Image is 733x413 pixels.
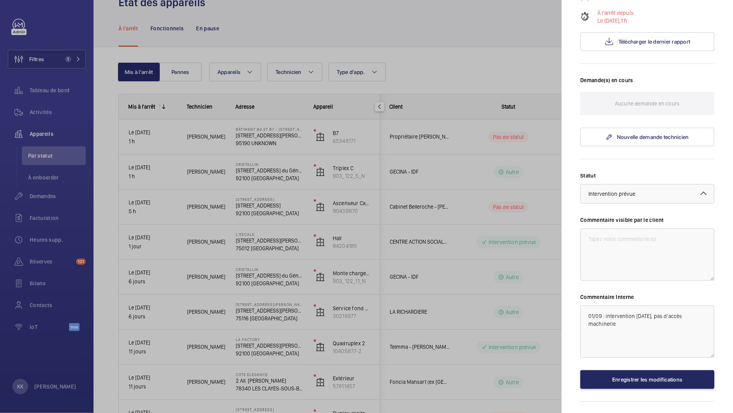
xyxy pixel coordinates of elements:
button: Enregistrer les modifications [580,370,714,389]
p: 1 h [597,17,634,25]
label: Commentaire Interne [580,293,714,301]
button: Télécharger le dernier rapport [580,32,714,51]
a: Nouvelle demande technicien [580,128,714,146]
h3: Demande(s) en cours [580,76,714,92]
p: Aucune demande en cours [615,92,680,115]
span: Intervention prévue [588,191,635,197]
label: Commentaire visible par le client [580,216,714,224]
p: À l'arrêt depuis [597,9,634,17]
span: Le [DATE], [597,18,621,24]
label: Statut [580,172,714,179]
span: Télécharger le dernier rapport [618,39,691,45]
